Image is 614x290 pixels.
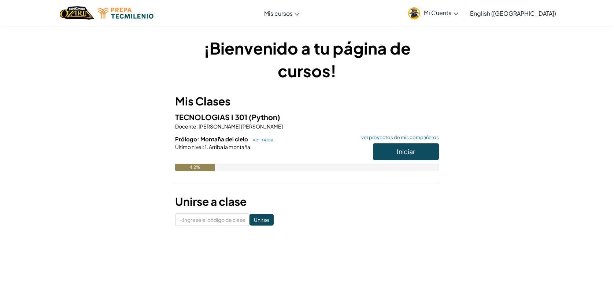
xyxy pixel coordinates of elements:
[175,144,203,150] span: Último nivel
[249,137,273,142] a: ver mapa
[175,123,196,130] span: Docente
[175,37,439,82] h1: ¡Bienvenido a tu página de cursos!
[404,1,462,25] a: Mi Cuenta
[204,144,208,150] span: 1.
[198,123,283,130] span: [PERSON_NAME] [PERSON_NAME]
[470,10,556,17] span: English ([GEOGRAPHIC_DATA])
[373,143,439,160] button: Iniciar
[175,164,215,171] div: 4.2%
[60,5,94,21] a: Ozaria by CodeCombat logo
[424,9,458,16] span: Mi Cuenta
[408,7,420,19] img: avatar
[175,135,249,142] span: Prólogo: Montaña del cielo
[203,144,204,150] span: :
[249,112,280,122] span: (Python)
[260,3,303,23] a: Mis cursos
[98,8,153,19] img: Tecmilenio logo
[397,147,415,156] span: Iniciar
[358,135,439,140] a: ver proyectos de mis compañeros
[175,93,439,109] h3: Mis Clases
[264,10,293,17] span: Mis cursos
[60,5,94,21] img: Home
[175,193,439,210] h3: Unirse a clase
[196,123,198,130] span: :
[175,112,249,122] span: TECNOLOGIAS I 301
[249,214,274,226] input: Unirse
[208,144,252,150] span: Arriba la montaña.
[175,213,249,226] input: <Ingrese el código de clase>
[466,3,560,23] a: English ([GEOGRAPHIC_DATA])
